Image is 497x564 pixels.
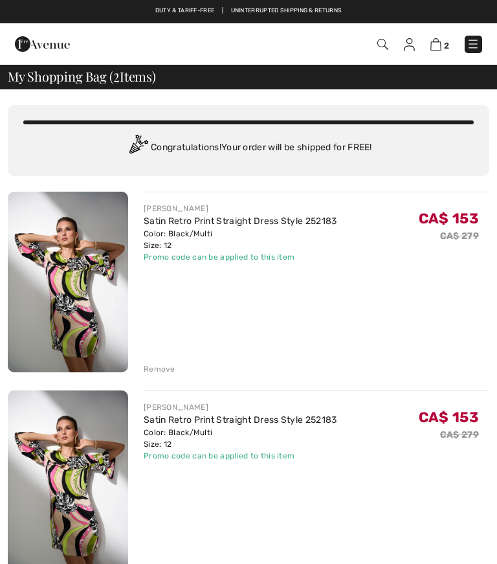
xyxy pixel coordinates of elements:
img: Satin Retro Print Straight Dress Style 252183 [8,192,128,372]
div: [PERSON_NAME] [144,203,337,214]
img: Menu [467,38,480,51]
div: Color: Black/Multi Size: 12 [144,228,337,251]
img: Congratulation2.svg [125,135,151,161]
span: 2 [113,67,120,84]
div: Promo code can be applied to this item [144,251,337,263]
img: 1ère Avenue [15,31,70,57]
div: Color: Black/Multi Size: 12 [144,427,337,450]
div: [PERSON_NAME] [144,401,337,413]
a: 1ère Avenue [15,38,70,49]
a: Satin Retro Print Straight Dress Style 252183 [144,216,337,227]
s: CA$ 279 [440,231,479,242]
span: 2 [444,41,449,51]
div: Congratulations! Your order will be shipped for FREE! [23,135,474,161]
img: Shopping Bag [430,38,441,51]
span: CA$ 153 [419,409,479,426]
div: Remove [144,363,175,375]
span: My Shopping Bag ( Items) [8,70,156,83]
img: My Info [404,38,415,51]
a: 2 [430,38,449,51]
img: Search [377,39,388,50]
s: CA$ 279 [440,429,479,440]
div: Promo code can be applied to this item [144,450,337,462]
a: Satin Retro Print Straight Dress Style 252183 [144,414,337,425]
span: CA$ 153 [419,210,479,227]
